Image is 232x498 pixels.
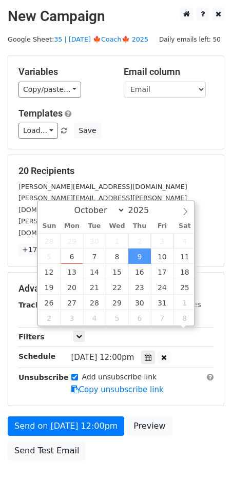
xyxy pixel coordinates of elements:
[151,233,173,248] span: October 3, 2025
[38,279,61,295] span: October 19, 2025
[18,333,45,341] strong: Filters
[151,295,173,310] span: October 31, 2025
[18,165,214,177] h5: 20 Recipients
[128,248,151,264] span: October 9, 2025
[128,310,151,325] span: November 6, 2025
[38,264,61,279] span: October 12, 2025
[38,248,61,264] span: October 5, 2025
[151,223,173,229] span: Fri
[61,248,83,264] span: October 6, 2025
[161,299,201,310] label: UTM Codes
[18,108,63,119] a: Templates
[61,233,83,248] span: September 29, 2025
[173,248,196,264] span: October 11, 2025
[173,310,196,325] span: November 8, 2025
[83,233,106,248] span: September 30, 2025
[125,205,162,215] input: Year
[82,372,157,382] label: Add unsubscribe link
[18,194,187,214] small: [PERSON_NAME][EMAIL_ADDRESS][PERSON_NAME][DOMAIN_NAME]
[128,279,151,295] span: October 23, 2025
[173,295,196,310] span: November 1, 2025
[151,279,173,295] span: October 24, 2025
[8,416,124,436] a: Send on [DATE] 12:00pm
[106,233,128,248] span: October 1, 2025
[18,217,187,237] small: [PERSON_NAME][EMAIL_ADDRESS][PERSON_NAME][DOMAIN_NAME]
[106,264,128,279] span: October 15, 2025
[173,233,196,248] span: October 4, 2025
[38,295,61,310] span: October 26, 2025
[173,279,196,295] span: October 25, 2025
[83,279,106,295] span: October 21, 2025
[106,295,128,310] span: October 29, 2025
[71,353,134,362] span: [DATE] 12:00pm
[8,441,86,461] a: Send Test Email
[83,295,106,310] span: October 28, 2025
[173,264,196,279] span: October 18, 2025
[8,35,148,43] small: Google Sheet:
[124,66,214,78] h5: Email column
[74,123,101,139] button: Save
[128,223,151,229] span: Thu
[18,301,53,309] strong: Tracking
[106,248,128,264] span: October 8, 2025
[106,279,128,295] span: October 22, 2025
[181,449,232,498] iframe: Chat Widget
[71,385,164,394] a: Copy unsubscribe link
[38,233,61,248] span: September 28, 2025
[38,223,61,229] span: Sun
[106,223,128,229] span: Wed
[106,310,128,325] span: November 5, 2025
[18,283,214,294] h5: Advanced
[128,295,151,310] span: October 30, 2025
[151,264,173,279] span: October 17, 2025
[8,8,224,25] h2: New Campaign
[18,66,108,78] h5: Variables
[18,373,69,381] strong: Unsubscribe
[61,279,83,295] span: October 20, 2025
[156,35,224,43] a: Daily emails left: 50
[83,248,106,264] span: October 7, 2025
[128,264,151,279] span: October 16, 2025
[61,264,83,279] span: October 13, 2025
[151,310,173,325] span: November 7, 2025
[173,223,196,229] span: Sat
[18,183,187,190] small: [PERSON_NAME][EMAIL_ADDRESS][DOMAIN_NAME]
[38,310,61,325] span: November 2, 2025
[83,223,106,229] span: Tue
[61,223,83,229] span: Mon
[83,310,106,325] span: November 4, 2025
[54,35,148,43] a: 35 | [DATE] 🍁Coach🍁 2025
[18,243,62,256] a: +17 more
[18,123,58,139] a: Load...
[83,264,106,279] span: October 14, 2025
[128,233,151,248] span: October 2, 2025
[18,82,81,98] a: Copy/paste...
[18,352,55,360] strong: Schedule
[127,416,172,436] a: Preview
[61,295,83,310] span: October 27, 2025
[61,310,83,325] span: November 3, 2025
[156,34,224,45] span: Daily emails left: 50
[151,248,173,264] span: October 10, 2025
